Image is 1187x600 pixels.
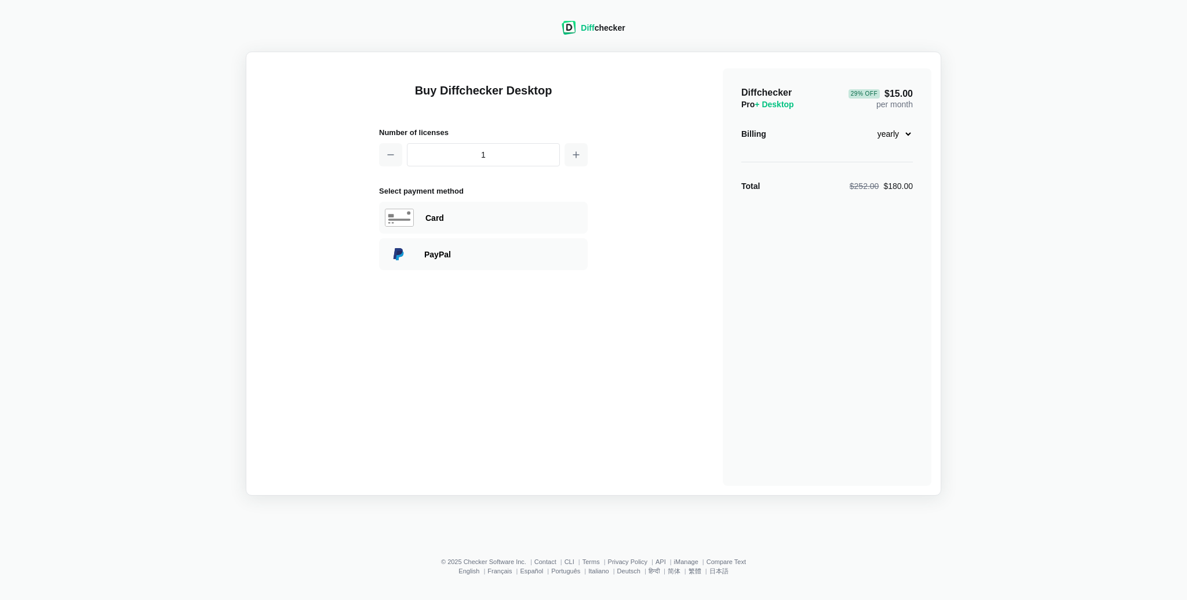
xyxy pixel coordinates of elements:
[741,128,766,140] div: Billing
[755,100,793,109] span: + Desktop
[709,568,729,574] a: 日本語
[850,180,913,192] div: $180.00
[581,23,594,32] span: Diff
[849,87,913,110] div: per month
[379,185,588,197] h2: Select payment method
[741,88,792,97] span: Diffchecker
[656,558,666,565] a: API
[424,249,582,260] div: Paying with PayPal
[581,22,625,34] div: checker
[850,181,879,191] span: $252.00
[562,21,576,35] img: Diffchecker logo
[562,27,625,37] a: Diffchecker logoDiffchecker
[588,568,609,574] a: Italiano
[534,558,556,565] a: Contact
[668,568,680,574] a: 简体
[741,100,794,109] span: Pro
[689,568,701,574] a: 繁體
[565,558,574,565] a: CLI
[608,558,647,565] a: Privacy Policy
[425,212,582,224] div: Paying with Card
[379,82,588,112] h1: Buy Diffchecker Desktop
[649,568,660,574] a: हिन्दी
[520,568,543,574] a: Español
[441,558,534,565] li: © 2025 Checker Software Inc.
[849,89,880,99] div: 29 % Off
[458,568,479,574] a: English
[379,202,588,234] div: Paying with Card
[674,558,698,565] a: iManage
[487,568,512,574] a: Français
[849,89,913,99] span: $15.00
[407,143,560,166] input: 1
[707,558,746,565] a: Compare Text
[379,126,588,139] h2: Number of licenses
[551,568,580,574] a: Português
[617,568,640,574] a: Deutsch
[741,181,760,191] strong: Total
[582,558,600,565] a: Terms
[379,238,588,270] div: Paying with PayPal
